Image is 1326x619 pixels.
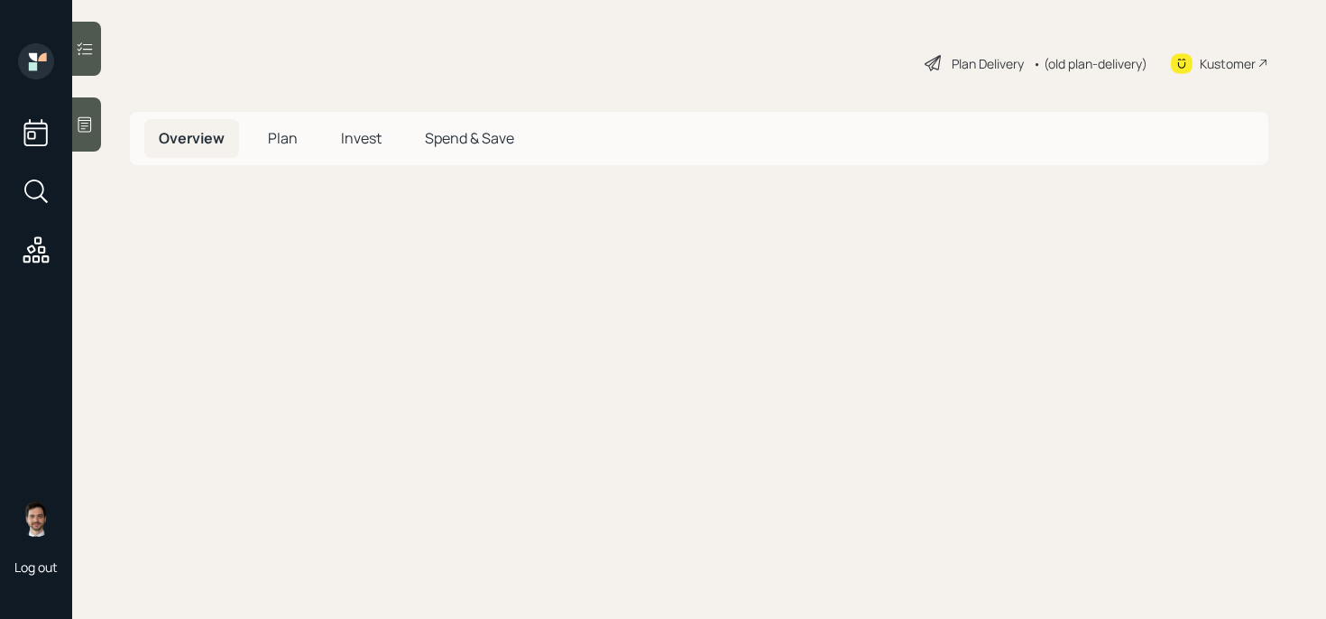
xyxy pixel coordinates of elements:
[159,128,225,148] span: Overview
[952,54,1024,73] div: Plan Delivery
[14,559,58,576] div: Log out
[425,128,514,148] span: Spend & Save
[341,128,382,148] span: Invest
[1200,54,1256,73] div: Kustomer
[1033,54,1147,73] div: • (old plan-delivery)
[18,501,54,537] img: jonah-coleman-headshot.png
[268,128,298,148] span: Plan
